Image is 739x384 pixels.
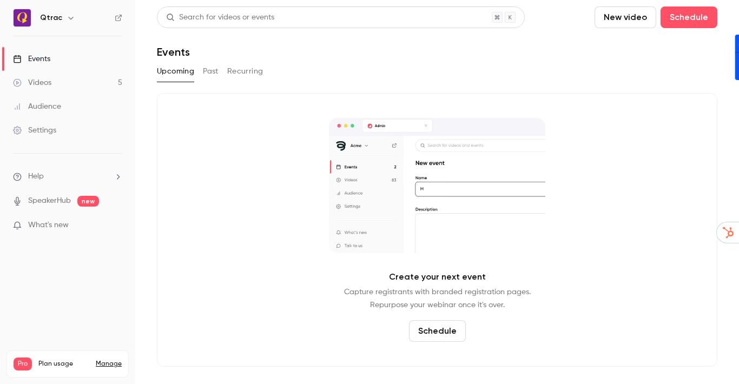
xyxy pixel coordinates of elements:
[157,45,190,58] h1: Events
[227,63,263,80] button: Recurring
[96,360,122,368] a: Manage
[109,221,122,230] iframe: Noticeable Trigger
[166,12,274,23] div: Search for videos or events
[344,286,531,312] p: Capture registrants with branded registration pages. Repurpose your webinar once it's over.
[13,54,50,64] div: Events
[77,196,99,207] span: new
[157,63,194,80] button: Upcoming
[595,6,656,28] button: New video
[28,195,71,207] a: SpeakerHub
[389,270,486,283] p: Create your next event
[203,63,219,80] button: Past
[13,101,61,112] div: Audience
[13,77,51,88] div: Videos
[38,360,89,368] span: Plan usage
[28,171,44,182] span: Help
[661,6,717,28] button: Schedule
[14,357,32,370] span: Pro
[40,12,62,23] h6: Qtrac
[13,125,56,136] div: Settings
[13,171,122,182] li: help-dropdown-opener
[28,220,69,231] span: What's new
[409,320,466,342] button: Schedule
[14,9,31,27] img: Qtrac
